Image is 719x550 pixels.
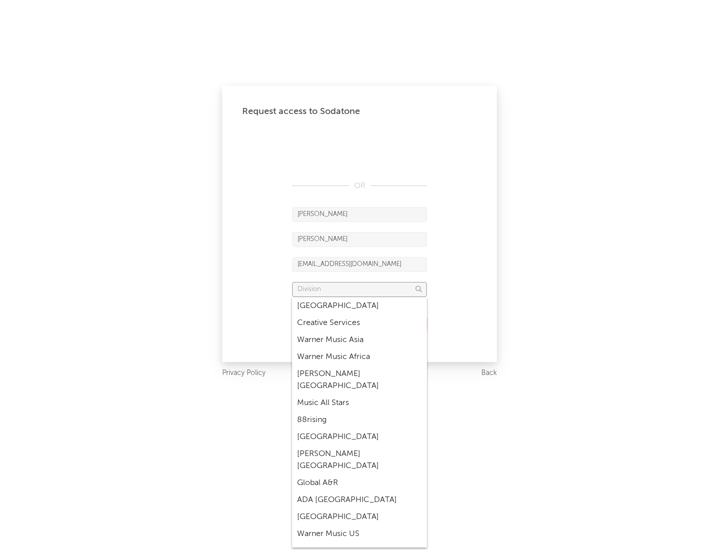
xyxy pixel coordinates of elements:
[481,367,497,379] a: Back
[292,297,427,314] div: [GEOGRAPHIC_DATA]
[292,257,427,272] input: Email
[222,367,266,379] a: Privacy Policy
[292,314,427,331] div: Creative Services
[292,508,427,525] div: [GEOGRAPHIC_DATA]
[292,331,427,348] div: Warner Music Asia
[292,232,427,247] input: Last Name
[292,180,427,192] div: OR
[292,411,427,428] div: 88rising
[292,491,427,508] div: ADA [GEOGRAPHIC_DATA]
[292,394,427,411] div: Music All Stars
[292,365,427,394] div: [PERSON_NAME] [GEOGRAPHIC_DATA]
[292,207,427,222] input: First Name
[292,282,427,297] input: Division
[292,445,427,474] div: [PERSON_NAME] [GEOGRAPHIC_DATA]
[292,525,427,542] div: Warner Music US
[292,428,427,445] div: [GEOGRAPHIC_DATA]
[292,474,427,491] div: Global A&R
[292,348,427,365] div: Warner Music Africa
[242,105,477,117] div: Request access to Sodatone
